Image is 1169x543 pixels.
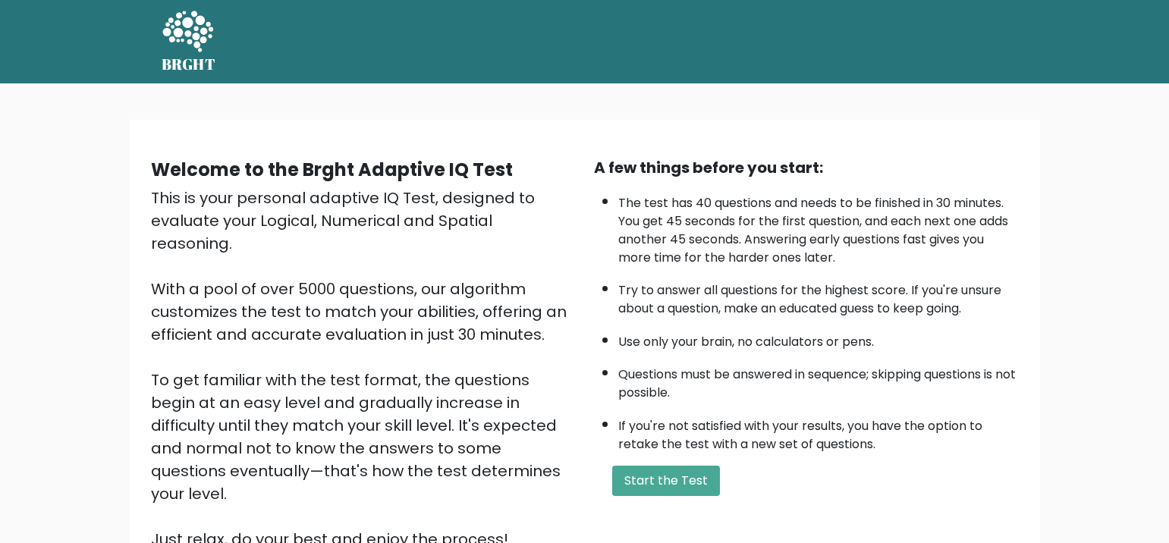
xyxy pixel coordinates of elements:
[162,6,216,77] a: BRGHT
[618,274,1019,318] li: Try to answer all questions for the highest score. If you're unsure about a question, make an edu...
[162,55,216,74] h5: BRGHT
[618,187,1019,267] li: The test has 40 questions and needs to be finished in 30 minutes. You get 45 seconds for the firs...
[594,156,1019,179] div: A few things before you start:
[618,358,1019,402] li: Questions must be answered in sequence; skipping questions is not possible.
[612,466,720,496] button: Start the Test
[618,410,1019,454] li: If you're not satisfied with your results, you have the option to retake the test with a new set ...
[151,157,513,182] b: Welcome to the Brght Adaptive IQ Test
[618,325,1019,351] li: Use only your brain, no calculators or pens.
